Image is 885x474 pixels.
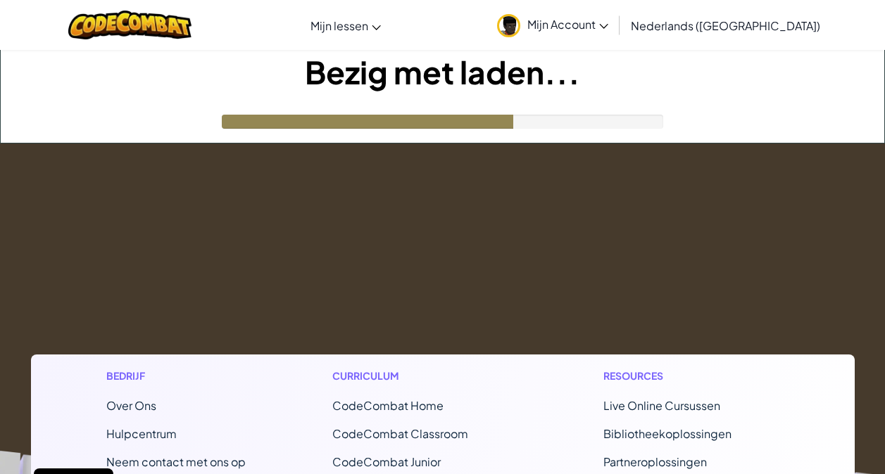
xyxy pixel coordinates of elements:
span: Mijn lessen [310,18,368,33]
a: Partneroplossingen [603,454,707,469]
h1: Bedrijf [106,369,246,383]
a: Live Online Cursussen [603,398,720,413]
h1: Bezig met laden... [1,50,884,94]
a: CodeCombat Junior [332,454,441,469]
a: Over Ons [106,398,156,413]
h1: Resources [603,369,779,383]
span: CodeCombat Home [332,398,444,413]
span: Mijn Account [527,17,608,32]
span: Nederlands ([GEOGRAPHIC_DATA]) [631,18,820,33]
a: Mijn lessen [303,6,388,44]
a: Hulpcentrum [106,426,177,441]
a: Bibliotheekoplossingen [603,426,732,441]
span: Neem contact met ons op [106,454,246,469]
img: avatar [497,14,520,37]
img: CodeCombat logo [68,11,192,39]
h1: Curriculum [332,369,517,383]
a: CodeCombat Classroom [332,426,468,441]
a: Nederlands ([GEOGRAPHIC_DATA]) [624,6,827,44]
a: Mijn Account [490,3,615,47]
